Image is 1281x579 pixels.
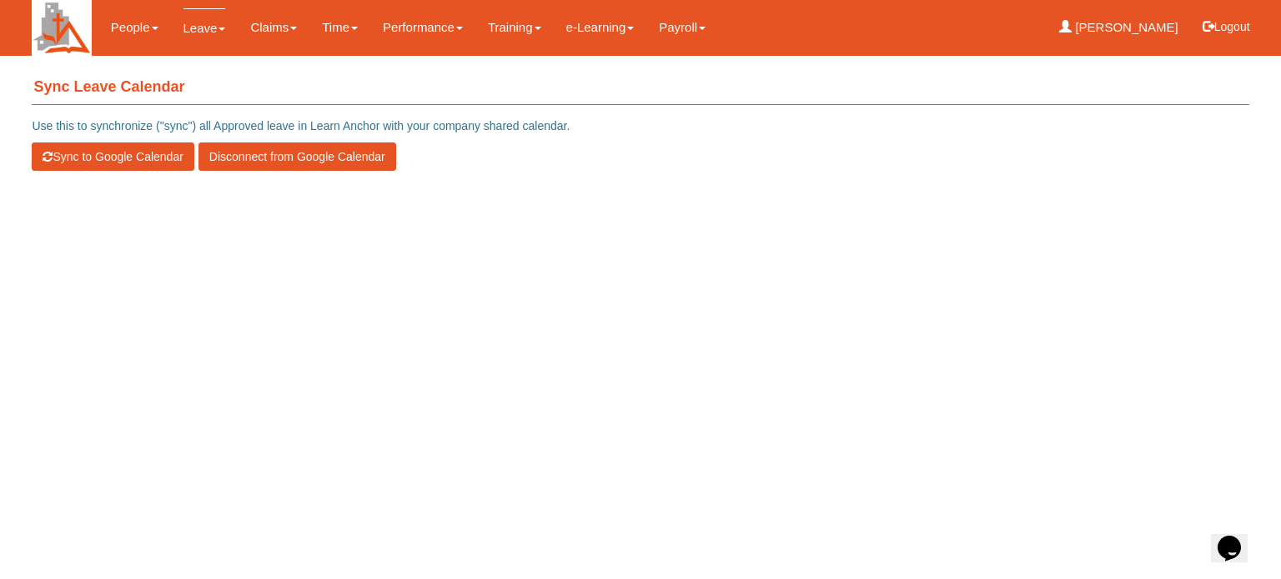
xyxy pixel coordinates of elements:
a: Performance [383,8,463,47]
a: Claims [250,8,297,47]
a: Payroll [659,8,706,47]
a: Training [488,8,541,47]
a: Leave [183,8,226,47]
button: Sync to Google Calendar [32,142,193,171]
h4: Sync Leave Calendar [32,71,1248,105]
a: Time [322,8,358,47]
button: Logout [1191,7,1262,47]
a: People [111,8,158,47]
iframe: chat widget [1211,512,1264,562]
p: Use this to synchronize ("sync") all Approved leave in Learn Anchor with your company shared cale... [32,117,1248,134]
a: [PERSON_NAME] [1059,8,1178,47]
button: Disconnect from Google Calendar [198,142,396,171]
a: e-Learning [566,8,635,47]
